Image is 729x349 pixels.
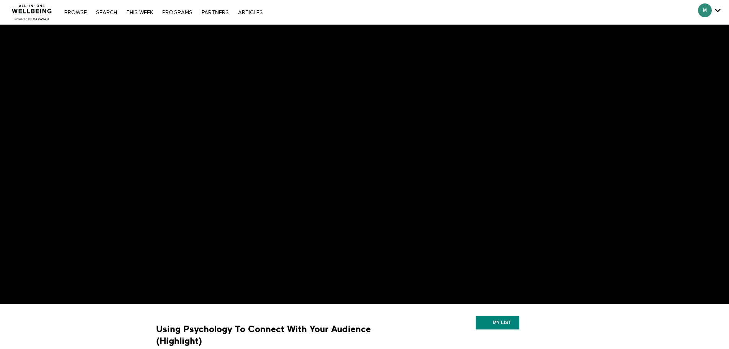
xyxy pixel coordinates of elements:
a: ARTICLES [234,10,267,15]
strong: Using Psychology To Connect With Your Audience (Highlight) [156,323,413,347]
a: Browse [60,10,91,15]
nav: Primary [60,8,266,16]
a: THIS WEEK [122,10,157,15]
a: PROGRAMS [158,10,196,15]
a: Search [92,10,121,15]
a: PARTNERS [198,10,233,15]
button: My list [476,316,519,329]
